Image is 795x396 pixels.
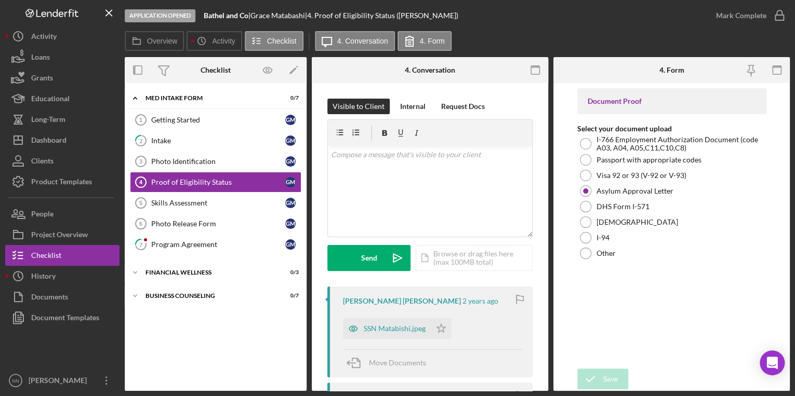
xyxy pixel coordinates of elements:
[5,151,120,171] button: Clients
[31,151,54,174] div: Clients
[285,135,296,146] div: G M
[139,137,142,144] tspan: 2
[280,95,299,101] div: 0 / 7
[130,172,301,193] a: 4Proof of Eligibility StatusGM
[588,97,756,105] div: Document Proof
[420,37,445,45] label: 4. Form
[187,31,242,51] button: Activity
[597,218,678,226] label: [DEMOGRAPHIC_DATA]
[285,219,296,229] div: G M
[760,350,785,375] div: Open Intercom Messenger
[285,177,296,187] div: G M
[130,110,301,130] a: 1Getting StartedGM
[250,11,307,20] div: Grace Matabashi |
[706,5,790,26] button: Mark Complete
[31,26,57,49] div: Activity
[5,47,120,67] button: Loans
[327,245,410,271] button: Send
[125,31,184,51] button: Overview
[5,245,120,266] a: Checklist
[5,130,120,151] button: Dashboard
[31,88,70,112] div: Educational
[5,286,120,307] button: Documents
[307,11,458,20] div: 4. Proof of Eligibility Status ([PERSON_NAME])
[280,293,299,299] div: 0 / 7
[364,324,426,333] div: SSN Matabishi.jpeg
[343,350,436,376] button: Move Documents
[462,297,498,305] time: 2023-08-25 16:22
[130,193,301,213] a: 5Skills AssessmentGM
[145,269,273,276] div: Financial Wellness
[151,240,285,249] div: Program Agreement
[245,31,303,51] button: Checklist
[204,11,248,20] b: Bathel and Co
[597,187,673,195] label: Asylum Approval Letter
[151,116,285,124] div: Getting Started
[280,269,299,276] div: 0 / 3
[395,99,431,114] button: Internal
[577,368,628,389] button: Save
[201,66,231,74] div: Checklist
[151,199,285,207] div: Skills Assessment
[597,234,609,242] label: I-94
[369,358,426,367] span: Move Documents
[398,31,452,51] button: 4. Form
[139,179,143,185] tspan: 4
[31,307,99,331] div: Document Templates
[31,130,67,153] div: Dashboard
[139,221,142,227] tspan: 6
[285,239,296,250] div: G M
[5,370,120,391] button: NN[PERSON_NAME]
[400,99,426,114] div: Internal
[31,245,61,268] div: Checklist
[151,157,285,166] div: Photo Identification
[597,156,701,164] label: Passport with appropriate codes
[337,37,388,45] label: 4. Conversation
[285,198,296,208] div: G M
[659,66,684,74] div: 4. Form
[31,203,54,227] div: People
[151,178,285,186] div: Proof of Eligibility Status
[5,67,120,88] button: Grants
[597,135,764,152] label: I-766 Employment Authorization Document (code A03, A04, A05,C11,C10,C8)
[436,99,490,114] button: Request Docs
[130,130,301,151] a: 2IntakeGM
[26,370,94,393] div: [PERSON_NAME]
[147,37,177,45] label: Overview
[597,202,650,211] label: DHS Form I-571
[343,297,461,305] div: [PERSON_NAME] [PERSON_NAME]
[31,171,92,195] div: Product Templates
[603,368,618,389] div: Save
[31,224,88,248] div: Project Overview
[139,241,143,248] tspan: 7
[5,203,120,224] button: People
[139,200,142,206] tspan: 5
[577,125,766,133] div: Select your document upload
[151,136,285,145] div: Intake
[285,156,296,167] div: G M
[204,11,250,20] div: |
[315,31,395,51] button: 4. Conversation
[5,88,120,109] button: Educational
[716,5,766,26] div: Mark Complete
[31,47,50,70] div: Loans
[145,95,273,101] div: MED Intake Form
[31,109,65,132] div: Long-Term
[285,115,296,125] div: G M
[5,224,120,245] button: Project Overview
[267,37,297,45] label: Checklist
[5,307,120,328] button: Document Templates
[333,99,385,114] div: Visible to Client
[5,109,120,130] a: Long-Term
[5,26,120,47] a: Activity
[597,249,616,257] label: Other
[361,245,377,271] div: Send
[5,171,120,192] a: Product Templates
